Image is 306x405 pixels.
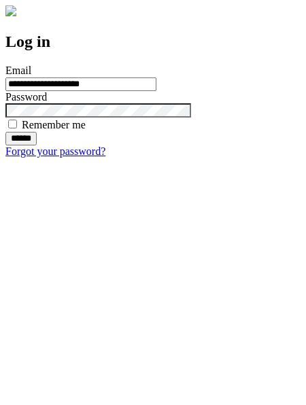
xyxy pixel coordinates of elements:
label: Email [5,65,31,76]
h2: Log in [5,33,301,51]
label: Remember me [22,119,86,130]
a: Forgot your password? [5,145,105,157]
label: Password [5,91,47,103]
img: logo-4e3dc11c47720685a147b03b5a06dd966a58ff35d612b21f08c02c0306f2b779.png [5,5,16,16]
